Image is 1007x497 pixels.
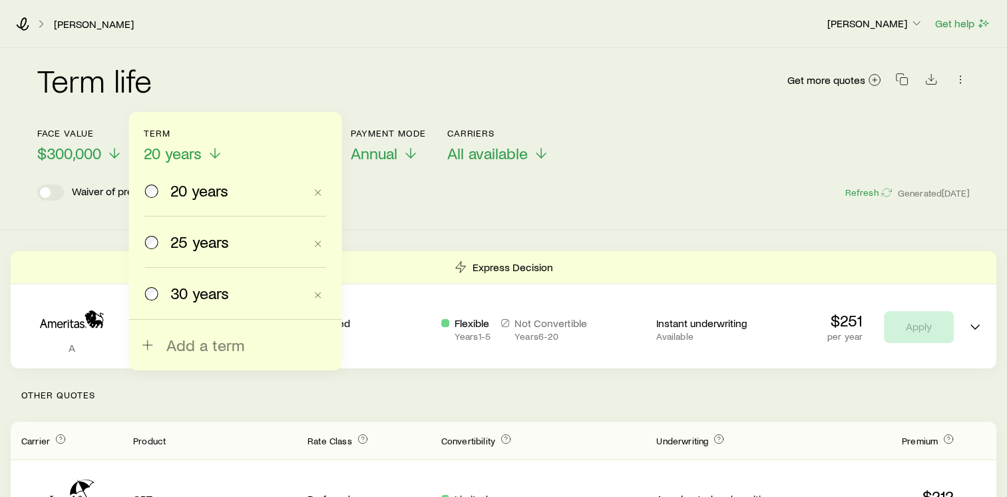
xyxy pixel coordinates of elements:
span: Convertibility [441,435,495,446]
button: Face value$300,000 [37,128,122,163]
button: Refresh [844,187,892,199]
span: Product [133,435,166,446]
p: Payment Mode [351,128,426,139]
span: 20 years [144,144,202,163]
span: Rate Class [307,435,352,446]
h2: Term life [37,64,152,96]
span: [DATE] [942,187,970,199]
p: Flexible [455,316,491,330]
p: Not Convertible [514,316,587,330]
a: [PERSON_NAME] [53,18,134,31]
a: Download CSV [922,75,940,88]
span: Carrier [21,435,50,446]
p: Waiver of premium rider [72,185,181,201]
p: Years 6 - 20 [514,331,587,342]
p: Available [656,331,779,342]
p: Years 1 - 5 [455,331,491,342]
p: Face value [37,128,122,139]
p: Express Decision [473,260,553,274]
span: Annual [351,144,397,163]
span: Get more quotes [787,75,865,85]
button: Get help [934,16,991,31]
span: $300,000 [37,144,101,163]
span: Premium [902,435,938,446]
p: per year [827,331,863,342]
button: Term20 years [144,128,223,163]
p: $251 [827,311,863,330]
a: Get more quotes [787,73,882,88]
button: [PERSON_NAME] [827,16,924,32]
span: Underwriting [656,435,708,446]
button: CarriersAll available [447,128,549,163]
span: Generated [898,187,970,199]
p: A [21,341,122,354]
p: Preferred [307,316,431,330]
p: Carriers [447,128,549,139]
span: All available [447,144,528,163]
button: Apply [884,311,954,343]
p: Other Quotes [11,368,996,422]
p: Instant underwriting [656,316,779,330]
p: [PERSON_NAME] [827,17,923,30]
button: Payment ModeAnnual [351,128,426,163]
p: Term [144,128,223,139]
div: Term quotes [11,251,996,368]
